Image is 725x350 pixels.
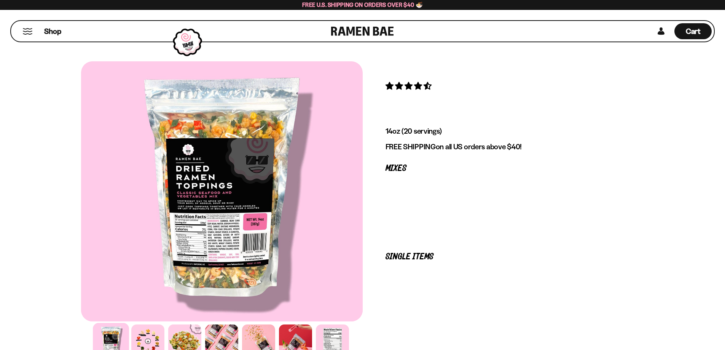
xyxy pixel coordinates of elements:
[386,253,621,261] p: Single Items
[386,165,621,172] p: Mixes
[44,26,61,37] span: Shop
[674,21,712,42] div: Cart
[386,142,436,151] strong: FREE SHIPPING
[22,28,33,35] button: Mobile Menu Trigger
[44,23,61,39] a: Shop
[302,1,423,8] span: Free U.S. Shipping on Orders over $40 🍜
[386,81,433,91] span: 4.68 stars
[686,27,701,36] span: Cart
[386,142,621,152] p: on all US orders above $40!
